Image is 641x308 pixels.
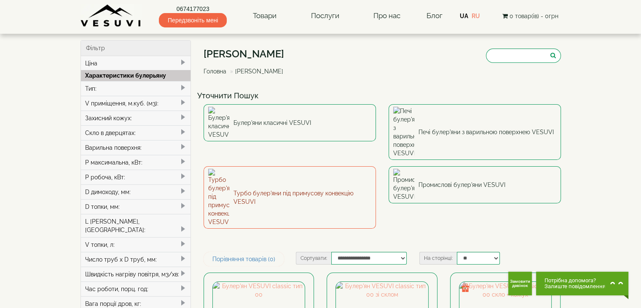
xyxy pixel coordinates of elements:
[499,11,561,21] button: 0 товар(ів) - 0грн
[81,252,191,267] div: Число труб x D труб, мм:
[81,199,191,214] div: D топки, мм:
[81,41,191,56] div: Фільтр
[204,68,226,75] a: Головна
[536,272,628,295] button: Chat button
[197,92,567,100] h4: Уточнити Пошук
[81,125,191,140] div: Скло в дверцятах:
[244,6,285,26] a: Товари
[208,169,229,226] img: Турбо булер'яни під примусову конвекцію VESUVI
[460,13,468,19] a: UA
[81,267,191,281] div: Швидкість нагріву повітря, м3/хв:
[208,107,229,139] img: Булер'яни класичні VESUVI
[228,67,283,76] li: [PERSON_NAME]
[296,252,331,265] label: Сортувати:
[81,81,191,96] div: Тип:
[204,252,284,266] a: Порівняння товарів (0)
[81,96,191,111] div: V приміщення, м.куб. (м3):
[81,155,191,170] div: P максимальна, кВт:
[81,56,191,70] div: Ціна
[508,272,532,295] button: Get Call button
[204,166,376,229] a: Турбо булер'яни під примусову конвекцію VESUVI Турбо булер'яни під примусову конвекцію VESUVI
[544,278,606,284] span: Потрібна допомога?
[159,5,227,13] a: 0674177023
[81,184,191,199] div: D димоходу, мм:
[508,279,532,288] span: Замовити дзвінок
[204,104,376,141] a: Булер'яни класичні VESUVI Булер'яни класичні VESUVI
[365,6,409,26] a: Про нас
[393,169,414,201] img: Промислові булер'яни VESUVI
[204,49,290,59] h1: [PERSON_NAME]
[81,170,191,184] div: P робоча, кВт:
[544,284,606,289] span: Залиште повідомлення
[389,104,561,160] a: Печі булер'яни з варильною поверхнею VESUVI Печі булер'яни з варильною поверхнею VESUVI
[472,13,480,19] a: RU
[419,252,457,265] label: На сторінці:
[159,13,227,27] span: Передзвоніть мені
[509,13,558,19] span: 0 товар(ів) - 0грн
[389,166,561,203] a: Промислові булер'яни VESUVI Промислові булер'яни VESUVI
[81,214,191,237] div: L [PERSON_NAME], [GEOGRAPHIC_DATA]:
[81,70,191,81] div: Характеристики булерьяну
[393,107,414,157] img: Печі булер'яни з варильною поверхнею VESUVI
[81,237,191,252] div: V топки, л:
[80,4,142,27] img: Завод VESUVI
[81,111,191,125] div: Захисний кожух:
[426,11,442,20] a: Блог
[461,284,469,292] img: gift
[81,281,191,296] div: Час роботи, порц. год:
[81,140,191,155] div: Варильна поверхня:
[302,6,347,26] a: Послуги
